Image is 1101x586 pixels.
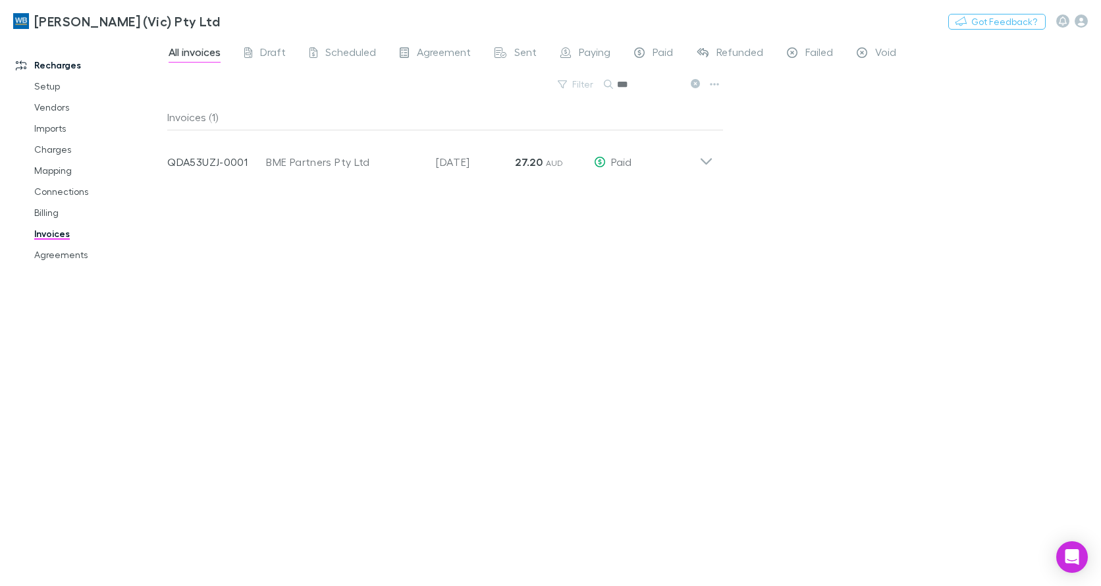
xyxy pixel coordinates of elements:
div: QDA53UZJ-0001BME Partners Pty Ltd[DATE]27.20 AUDPaid [157,130,724,183]
button: Filter [551,76,601,92]
a: Agreements [21,244,175,265]
a: Invoices [21,223,175,244]
span: Paid [653,45,673,63]
a: [PERSON_NAME] (Vic) Pty Ltd [5,5,228,37]
span: Draft [260,45,286,63]
strong: 27.20 [515,155,543,169]
a: Recharges [3,55,175,76]
span: Refunded [716,45,763,63]
a: Billing [21,202,175,223]
div: Open Intercom Messenger [1056,541,1088,573]
a: Setup [21,76,175,97]
p: [DATE] [436,154,515,170]
span: Failed [805,45,833,63]
a: Vendors [21,97,175,118]
a: Connections [21,181,175,202]
span: Sent [514,45,537,63]
div: BME Partners Pty Ltd [266,154,423,170]
span: Void [875,45,896,63]
span: Agreement [417,45,471,63]
button: Got Feedback? [948,14,1046,30]
span: Paying [579,45,610,63]
span: Paid [611,155,631,168]
a: Charges [21,139,175,160]
p: QDA53UZJ-0001 [167,154,266,170]
h3: [PERSON_NAME] (Vic) Pty Ltd [34,13,220,29]
span: All invoices [169,45,221,63]
a: Imports [21,118,175,139]
a: Mapping [21,160,175,181]
img: William Buck (Vic) Pty Ltd's Logo [13,13,29,29]
span: AUD [546,158,564,168]
span: Scheduled [325,45,376,63]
